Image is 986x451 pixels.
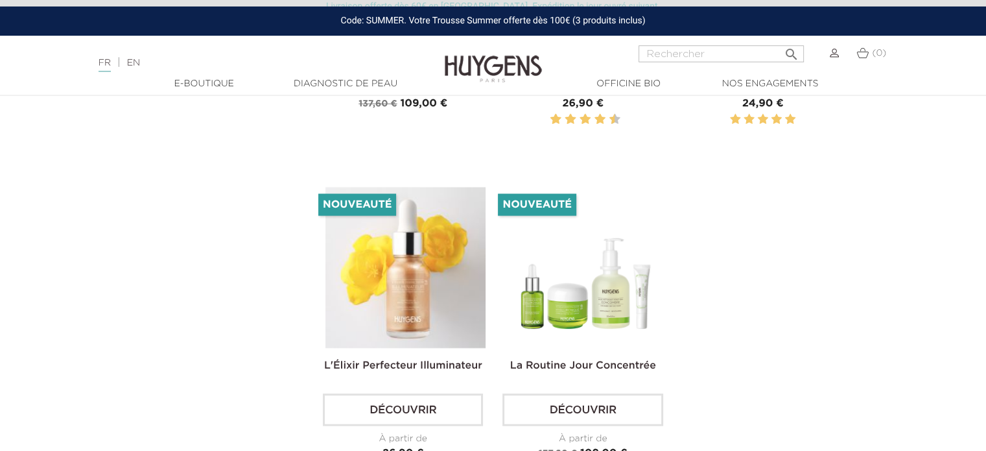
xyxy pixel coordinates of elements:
[639,45,804,62] input: Rechercher
[592,111,594,127] label: 7
[92,55,401,71] div: |
[567,111,574,127] label: 4
[562,98,604,108] span: 26,90 €
[99,58,111,72] a: FR
[582,111,589,127] label: 6
[502,393,663,426] a: Découvrir
[552,111,559,127] label: 2
[510,360,656,371] a: La Routine Jour Concentrée
[783,43,799,58] i: 
[324,360,482,371] a: L'Élixir Perfecteur Illuminateur
[705,77,835,91] a: Nos engagements
[505,187,665,347] img: Routine jour Concentrée
[577,111,579,127] label: 5
[785,111,795,127] label: 5
[548,111,550,127] label: 1
[323,393,483,426] a: Découvrir
[607,111,609,127] label: 9
[771,111,782,127] label: 4
[611,111,618,127] label: 10
[730,111,740,127] label: 1
[744,111,754,127] label: 2
[779,42,803,59] button: 
[127,58,140,67] a: EN
[562,111,564,127] label: 3
[872,49,886,58] span: (0)
[564,77,694,91] a: Officine Bio
[318,193,396,215] li: Nouveauté
[325,187,486,347] img: L'Élixir Perfecteur Illuminateur
[400,98,447,108] span: 109,00 €
[358,99,397,108] span: 137,60 €
[742,98,784,108] span: 24,90 €
[445,34,542,84] img: Huygens
[502,432,663,445] div: À partir de
[323,432,483,445] div: À partir de
[498,193,576,215] li: Nouveauté
[281,77,410,91] a: Diagnostic de peau
[597,111,604,127] label: 8
[139,77,269,91] a: E-Boutique
[758,111,768,127] label: 3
